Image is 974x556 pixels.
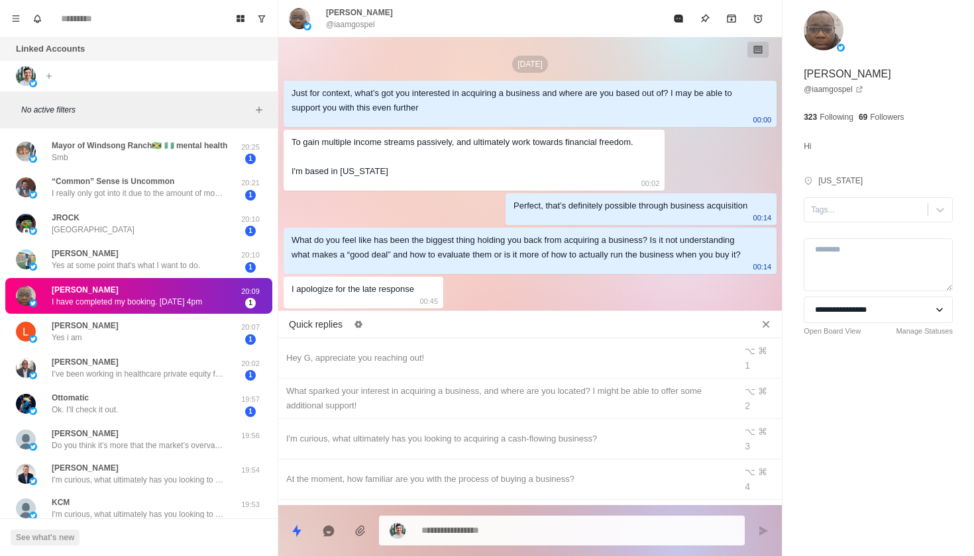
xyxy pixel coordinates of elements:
[234,286,267,297] p: 20:09
[16,464,36,484] img: picture
[512,56,548,73] p: [DATE]
[804,11,843,50] img: picture
[52,224,135,236] p: [GEOGRAPHIC_DATA]
[29,477,37,485] img: picture
[804,111,817,123] p: 323
[234,214,267,225] p: 20:10
[29,299,37,307] img: picture
[52,259,200,271] p: Yes at some point that's what I want to do.
[896,326,953,337] a: Manage Statuses
[234,465,267,476] p: 19:54
[16,430,36,449] img: picture
[52,296,202,308] p: I have completed my booking. [DATE] 4pm
[292,282,414,297] div: I apologize for the late response
[16,358,36,378] img: picture
[52,440,224,451] p: Do you think it’s more that the market’s overvalued right now, or that it’s tough to evaluate wha...
[234,358,267,369] p: 20:02
[16,142,36,162] img: picture
[16,286,36,306] img: picture
[289,8,310,29] img: picture
[245,154,256,164] span: 1
[234,394,267,405] p: 19:57
[245,226,256,236] span: 1
[837,44,845,52] img: picture
[745,384,774,413] div: ⌥ ⌘ 2
[52,508,224,520] p: I'm curious, what ultimately has you looking to acquiring a cash-flowing business?
[286,472,728,486] div: At the moment, how familiar are you with the process of buying a business?
[859,111,867,123] p: 69
[818,175,863,187] p: [US_STATE]
[41,68,57,84] button: Add account
[16,250,36,269] img: picture
[804,66,891,82] p: [PERSON_NAME]
[804,326,861,337] a: Open Board View
[52,356,119,368] p: [PERSON_NAME]
[286,384,728,413] div: What sparked your interest in acquiring a business, and where are you located? I might be able to...
[820,111,853,123] p: Following
[245,298,256,308] span: 1
[514,199,747,213] div: Perfect, that’s definitely possible through business acquisition
[52,392,89,404] p: Ottomatic
[870,111,904,123] p: Followers
[234,142,267,153] p: 20:25
[52,496,70,508] p: KCM
[419,294,438,308] p: 00:45
[326,19,375,30] p: @iaamgospel
[753,113,772,127] p: 00:00
[16,322,36,342] img: picture
[21,104,251,116] p: No active filters
[52,320,119,332] p: [PERSON_NAME]
[753,259,772,274] p: 00:14
[29,191,37,199] img: picture
[251,8,272,29] button: Show unread conversations
[52,404,118,416] p: Ok. I'll check it out.
[286,351,728,365] div: Hey G, appreciate you reaching out!
[29,512,37,520] img: picture
[29,335,37,343] img: picture
[245,262,256,273] span: 1
[804,139,811,154] p: Hi
[11,530,80,545] button: See what's new
[753,210,772,225] p: 00:14
[692,5,718,32] button: Pin
[286,432,728,446] div: I'm curious, what ultimately has you looking to acquiring a cash-flowing business?
[16,394,36,414] img: picture
[29,371,37,379] img: picture
[234,250,267,261] p: 20:10
[755,314,777,335] button: Close quick replies
[52,284,119,296] p: [PERSON_NAME]
[289,318,343,332] p: Quick replies
[245,406,256,417] span: 1
[292,86,747,115] div: Just for context, what’s got you interested in acquiring a business and where are you based out o...
[16,177,36,197] img: picture
[52,332,82,344] p: Yes i am
[52,140,227,152] p: Mayor of Windsong Ranch🇯🇲 🇳🇬 mental health
[52,474,224,486] p: I'm curious, what ultimately has you looking to acquiring a cash-flowing business?
[745,5,771,32] button: Add reminder
[52,152,68,163] p: Smb
[29,443,37,451] img: picture
[234,430,267,441] p: 19:56
[29,407,37,415] img: picture
[315,518,342,544] button: Reply with AI
[5,8,27,29] button: Menu
[234,499,267,510] p: 19:53
[230,8,251,29] button: Board View
[347,518,374,544] button: Add media
[52,175,174,187] p: “Common” Sense is Uncommon
[29,155,37,163] img: picture
[16,42,85,56] p: Linked Accounts
[641,176,660,191] p: 00:02
[292,233,747,262] div: What do you feel like has been the biggest thing holding you back from acquiring a business? Is i...
[52,212,80,224] p: JROCK
[29,263,37,271] img: picture
[804,83,863,95] a: @iaamgospel
[718,5,745,32] button: Archive
[251,102,267,118] button: Add filters
[745,424,774,453] div: ⌥ ⌘ 3
[245,190,256,201] span: 1
[234,322,267,333] p: 20:07
[665,5,692,32] button: Mark as read
[52,368,224,380] p: I’ve been working in healthcare private equity for the last 5 years and looking to go operate now.
[52,462,119,474] p: [PERSON_NAME]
